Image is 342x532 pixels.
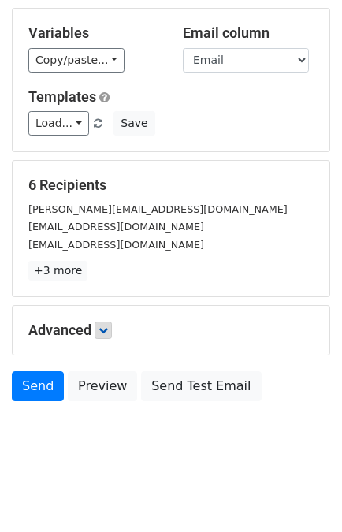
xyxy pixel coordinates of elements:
iframe: Chat Widget [263,456,342,532]
h5: Email column [183,24,314,42]
small: [EMAIL_ADDRESS][DOMAIN_NAME] [28,239,204,251]
h5: Advanced [28,322,314,339]
a: Copy/paste... [28,48,125,73]
h5: Variables [28,24,159,42]
h5: 6 Recipients [28,177,314,194]
a: Send Test Email [141,371,261,401]
a: Templates [28,88,96,105]
a: Load... [28,111,89,136]
button: Save [113,111,154,136]
a: Send [12,371,64,401]
a: +3 more [28,261,87,281]
small: [EMAIL_ADDRESS][DOMAIN_NAME] [28,221,204,233]
a: Preview [68,371,137,401]
small: [PERSON_NAME][EMAIL_ADDRESS][DOMAIN_NAME] [28,203,288,215]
